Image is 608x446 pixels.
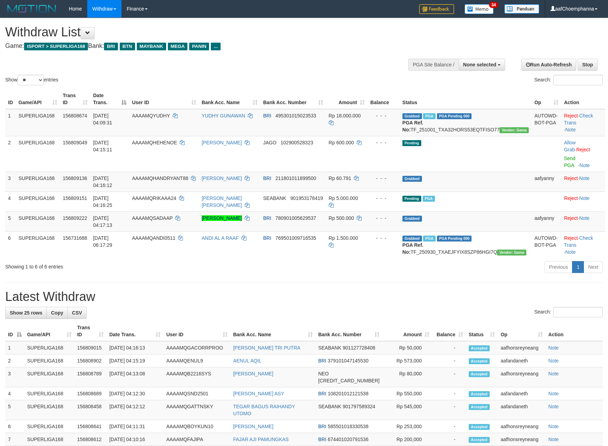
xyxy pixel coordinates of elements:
[318,437,326,442] span: BRI
[469,345,490,351] span: Accepted
[382,341,432,354] td: Rp 50,000
[564,195,578,201] a: Reject
[129,89,199,109] th: User ID: activate to sort column ascending
[132,235,176,241] span: AAAAMQANDI0511
[318,391,326,396] span: BRI
[432,400,466,420] td: -
[498,387,546,400] td: aafandaneth
[469,404,490,410] span: Accepted
[281,140,313,145] span: Copy 102900528323 to clipboard
[548,371,559,376] a: Note
[584,261,603,273] a: Next
[263,235,271,241] span: BRI
[437,236,472,242] span: PGA Pending
[548,391,559,396] a: Note
[382,420,432,433] td: Rp 253,000
[561,89,605,109] th: Action
[423,196,435,202] span: Marked by aafandaneth
[318,358,326,364] span: BRI
[382,400,432,420] td: Rp 545,000
[432,341,466,354] td: -
[318,404,341,409] span: SEABANK
[579,175,590,181] a: Note
[106,321,163,341] th: Date Trans.: activate to sort column ascending
[498,400,546,420] td: aafandaneth
[565,249,576,255] a: Note
[370,235,397,242] div: - - -
[5,307,47,319] a: Show 25 rows
[423,113,435,119] span: Marked by aafandaneth
[498,367,546,387] td: aafhonsreyneang
[93,195,112,208] span: [DATE] 04:16:25
[233,345,301,351] a: [PERSON_NAME] TRI PUTRA
[16,211,60,231] td: SUPERLIGA168
[24,400,74,420] td: SUPERLIGA168
[499,127,529,133] span: Vendor URL: https://trx31.1velocity.biz
[46,307,68,319] a: Copy
[106,354,163,367] td: [DATE] 04:15:19
[5,400,24,420] td: 5
[402,216,422,222] span: Grabbed
[402,120,423,132] b: PGA Ref. No:
[343,404,375,409] span: Copy 901797589324 to clipboard
[202,235,239,241] a: ANDI AL A RAAF
[93,235,112,248] span: [DATE] 06:17:29
[402,113,422,119] span: Grabbed
[459,59,505,71] button: None selected
[564,140,576,152] span: ·
[5,192,16,211] td: 4
[329,113,361,118] span: Rp 18.000.000
[93,215,112,228] span: [DATE] 04:17:13
[202,195,242,208] a: [PERSON_NAME] [PERSON_NAME]
[408,59,459,71] div: PGA Site Balance /
[5,136,16,172] td: 2
[132,195,176,201] span: AAAAMQRIKAAA24
[370,195,397,202] div: - - -
[275,235,316,241] span: Copy 769501009716535 to clipboard
[548,345,559,351] a: Note
[532,172,561,192] td: aafyanny
[16,231,60,258] td: SUPERLIGA168
[370,175,397,182] div: - - -
[163,400,230,420] td: AAAAMQGATTNSKY
[5,109,16,136] td: 1
[74,341,106,354] td: 156809015
[328,424,369,429] span: Copy 585501018330538 to clipboard
[382,367,432,387] td: Rp 80,000
[16,172,60,192] td: SUPERLIGA168
[561,109,605,136] td: · ·
[469,391,490,397] span: Accepted
[24,341,74,354] td: SUPERLIGA168
[263,195,286,201] span: SEABANK
[432,321,466,341] th: Balance: activate to sort column ascending
[163,420,230,433] td: AAAAMQBOYKUN10
[74,367,106,387] td: 156808789
[5,172,16,192] td: 3
[548,437,559,442] a: Note
[553,307,603,317] input: Search:
[318,345,341,351] span: SEABANK
[24,387,74,400] td: SUPERLIGA168
[565,127,576,132] a: Note
[202,140,242,145] a: [PERSON_NAME]
[189,43,209,50] span: PANIN
[5,43,398,50] h4: Game: Bank:
[402,176,422,182] span: Grabbed
[382,354,432,367] td: Rp 573,000
[106,341,163,354] td: [DATE] 04:16:13
[233,371,273,376] a: [PERSON_NAME]
[5,3,58,14] img: MOTION_logo.png
[465,4,494,14] img: Button%20Memo.svg
[5,75,58,85] label: Show entries
[163,387,230,400] td: AAAAMQSND2501
[532,109,561,136] td: AUTOWD-BOT-PGA
[370,215,397,222] div: - - -
[5,25,398,39] h1: Withdraw List
[67,307,87,319] a: CSV
[546,321,603,341] th: Action
[561,172,605,192] td: ·
[548,358,559,364] a: Note
[290,195,323,201] span: Copy 901953178419 to clipboard
[74,354,106,367] td: 156808902
[498,433,546,446] td: aafhonsreyneang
